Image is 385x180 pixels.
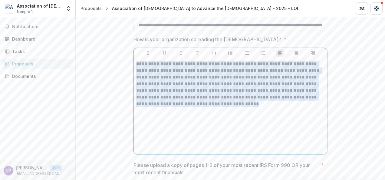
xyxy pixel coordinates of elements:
button: Ordered List [260,49,267,57]
button: Align Left [276,49,284,57]
div: Association of [DEMOGRAPHIC_DATA] to Advance the [DEMOGRAPHIC_DATA] [17,3,62,9]
p: Please upload a copy of pages 1-2 of your most recent IRS Form 990 OR your most recent financials [133,162,318,176]
button: Get Help [370,2,383,15]
a: Documents [2,71,73,81]
button: Heading 2 [227,49,234,57]
span: Nonprofit [17,9,34,15]
a: Proposals [2,59,73,69]
button: Strike [194,49,201,57]
div: Proposals [12,61,68,67]
img: Association of Churches to Advance the Imago Dei [5,4,15,13]
button: Partners [356,2,368,15]
div: Tasks [12,48,68,55]
div: Association of [DEMOGRAPHIC_DATA] to Advance the [DEMOGRAPHIC_DATA] - 2025 - LOI [112,5,298,12]
a: Proposals [78,4,104,13]
div: Proposals [81,5,102,12]
p: How is your organization spreading the [DEMOGRAPHIC_DATA]? [133,36,281,43]
div: Chris Daniel [6,168,11,172]
button: More [64,167,72,174]
button: Bold [144,49,152,57]
p: [PERSON_NAME] [16,165,47,171]
p: [EMAIL_ADDRESS][DOMAIN_NAME] [16,171,62,176]
div: Documents [12,73,68,79]
a: Dashboard [2,34,73,44]
button: Heading 1 [210,49,218,57]
button: Italicize [177,49,185,57]
nav: breadcrumb [78,4,301,13]
a: Tasks [2,46,73,56]
button: Underline [161,49,168,57]
span: Notifications [12,24,71,29]
button: Notifications [2,22,73,32]
button: Align Center [293,49,300,57]
p: User [50,165,62,171]
button: Align Right [309,49,317,57]
button: Open entity switcher [64,2,73,15]
button: Bullet List [243,49,251,57]
div: Dashboard [12,36,68,42]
